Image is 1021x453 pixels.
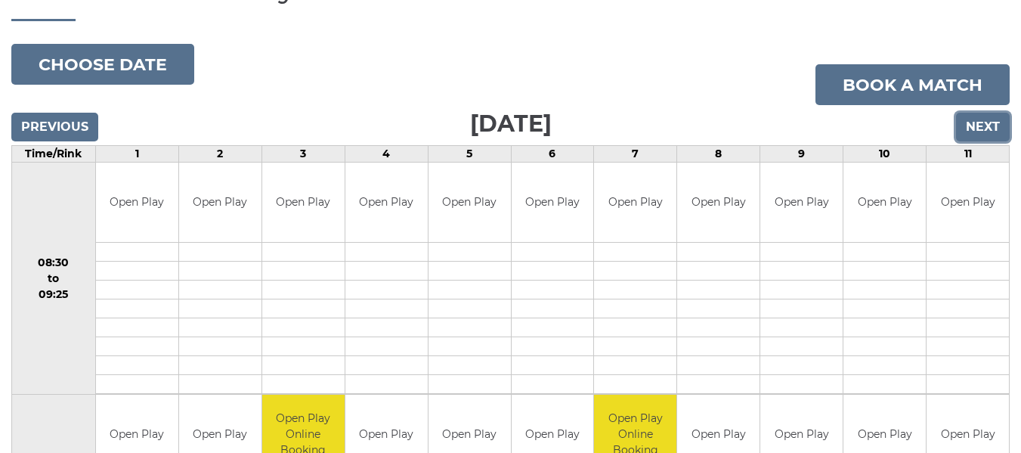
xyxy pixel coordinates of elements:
[927,163,1009,242] td: Open Play
[594,146,677,163] td: 7
[594,163,676,242] td: Open Play
[179,163,261,242] td: Open Play
[262,163,345,242] td: Open Play
[760,146,843,163] td: 9
[428,146,511,163] td: 5
[11,113,98,141] input: Previous
[345,146,428,163] td: 4
[345,163,428,242] td: Open Play
[12,163,96,395] td: 08:30 to 09:25
[843,146,927,163] td: 10
[956,113,1010,141] input: Next
[843,163,926,242] td: Open Play
[511,146,594,163] td: 6
[178,146,261,163] td: 2
[815,64,1010,105] a: Book a match
[261,146,345,163] td: 3
[96,163,178,242] td: Open Play
[760,163,843,242] td: Open Play
[677,146,760,163] td: 8
[429,163,511,242] td: Open Play
[12,146,96,163] td: Time/Rink
[512,163,594,242] td: Open Play
[11,44,194,85] button: Choose date
[927,146,1010,163] td: 11
[95,146,178,163] td: 1
[677,163,760,242] td: Open Play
